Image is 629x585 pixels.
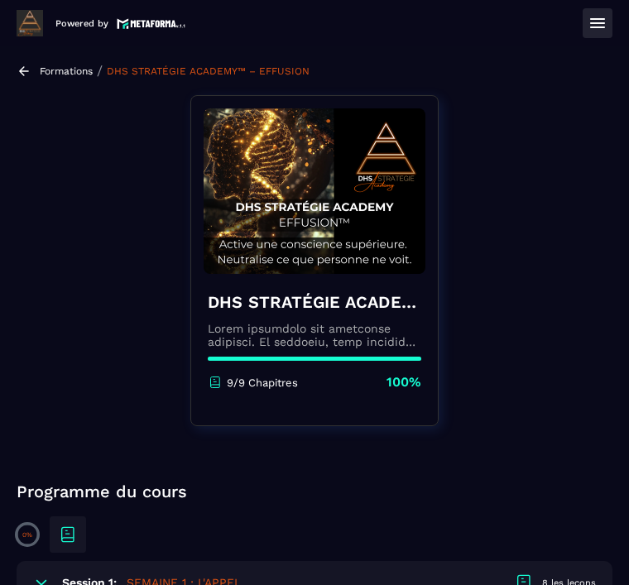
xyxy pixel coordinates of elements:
[40,65,93,77] a: Formations
[208,322,421,348] p: Lorem ipsumdolo sit ametconse adipisci. El seddoeiu, temp incidid utla et dolo ma aliqu enimadmi ...
[55,18,108,29] p: Powered by
[204,108,425,274] img: banner
[17,10,43,36] img: logo-branding
[227,376,298,389] p: 9/9 Chapitres
[107,65,310,77] a: DHS STRATÉGIE ACADEMY™ – EFFUSION
[117,17,186,31] img: logo
[387,373,421,391] p: 100%
[17,480,612,503] p: Programme du cours
[97,63,103,79] span: /
[208,290,421,314] h4: DHS STRATÉGIE ACADEMY™ – EFFUSION
[22,531,32,539] p: 0%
